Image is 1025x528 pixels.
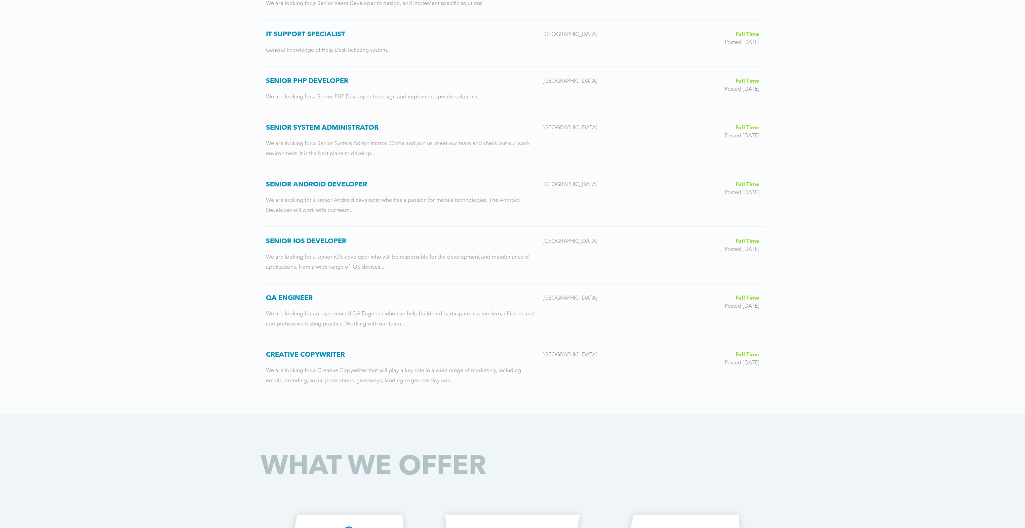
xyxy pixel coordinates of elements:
[725,40,759,45] time: Posted [DATE]
[261,340,765,397] a: Creative Copywriter We are looking for a Creative Copywriter that will play a key role in a wide ...
[537,77,661,85] div: [GEOGRAPHIC_DATA]
[537,237,661,246] div: [GEOGRAPHIC_DATA]
[666,181,759,189] li: Full Time
[266,294,537,302] h3: QA Engineer
[666,294,759,302] li: Full Time
[266,198,520,213] span: We are looking for a senior Android developer who has a passion for mobile technologies. The Andr...
[261,67,765,113] a: Senior PHP Developer We are looking for a Senior PHP Developer to design and implement specific s...
[666,77,759,85] li: Full Time
[261,20,765,66] a: IT Support Specialist General knowledge of Help Desk ticketing system. [GEOGRAPHIC_DATA] Full Tim...
[261,454,765,508] h1: What we offer
[266,124,537,132] h3: Senior System Administrator
[666,31,759,39] li: Full Time
[666,351,759,359] li: Full Time
[266,31,537,39] h3: IT Support Specialist
[261,283,765,340] a: QA Engineer We are looking for an experienced QA Engineer who can help build and participate in a...
[725,360,759,366] time: Posted [DATE]
[266,141,530,157] span: We are looking for a Senior System Administrator. Come and join us, meet our team and check out o...
[725,190,759,195] time: Posted [DATE]
[666,124,759,132] li: Full Time
[261,113,765,170] a: Senior System Administrator We are looking for a Senior System Administrator. Come and join us, m...
[266,368,521,384] span: We are looking for a Creative Copywriter that will play a key role in a wide range of marketing, ...
[261,170,765,226] a: Senior Android Developer We are looking for a senior Android developer who has a passion for mobi...
[537,351,661,359] div: [GEOGRAPHIC_DATA]
[537,124,661,132] div: [GEOGRAPHIC_DATA]
[537,181,661,189] div: [GEOGRAPHIC_DATA]
[266,351,537,359] h3: Creative Copywriter
[266,255,530,270] span: We are looking for a senior iOS developer who will be responsible for the development and mainten...
[266,48,388,53] span: General knowledge of Help Desk ticketing system.
[266,77,537,85] h3: Senior PHP Developer
[266,311,534,327] span: We are looking for an experienced QA Engineer who can help build and participate in a modern, eff...
[725,247,759,252] time: Posted [DATE]
[266,94,481,100] span: We are looking for a Senior PHP Developer to design and implement specific solutions...
[725,133,759,139] time: Posted [DATE]
[266,181,537,189] h3: Senior Android Developer
[266,237,537,246] h3: Senior iOS Developer
[266,1,482,6] span: We are looking for a ​Senior React Developer to design, and implement specific solutions
[537,294,661,302] div: [GEOGRAPHIC_DATA]
[261,227,765,283] a: Senior iOS Developer We are looking for a senior iOS developer who will be responsible for the de...
[725,87,759,92] time: Posted [DATE]
[537,31,661,39] div: [GEOGRAPHIC_DATA]
[725,304,759,309] time: Posted [DATE]
[666,237,759,246] li: Full Time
